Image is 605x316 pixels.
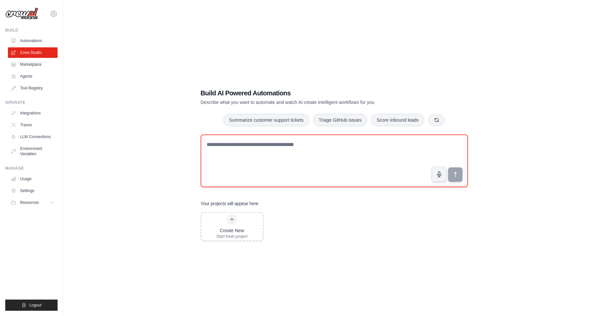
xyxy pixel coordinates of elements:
a: LLM Connections [8,132,58,142]
a: Environment Variables [8,143,58,159]
a: Automations [8,36,58,46]
button: Logout [5,300,58,311]
p: Describe what you want to automate and watch AI create intelligent workflows for you [201,99,422,106]
a: Agents [8,71,58,82]
div: Manage [5,166,58,171]
button: Resources [8,197,58,208]
div: Create New [216,227,248,234]
span: Resources [20,200,39,205]
h3: Your projects will appear here [201,200,259,207]
span: Logout [29,303,41,308]
div: Build [5,28,58,33]
button: Get new suggestions [428,114,445,126]
button: Click to speak your automation idea [432,167,447,182]
a: Usage [8,174,58,184]
h1: Build AI Powered Automations [201,88,422,98]
button: Score inbound leads [371,114,424,126]
a: Integrations [8,108,58,118]
div: Operate [5,100,58,105]
iframe: Chat Widget [572,284,605,316]
a: Traces [8,120,58,130]
a: Marketplace [8,59,58,70]
a: Settings [8,185,58,196]
button: Summarize customer support tickets [223,114,309,126]
img: Logo [5,8,38,20]
a: Crew Studio [8,47,58,58]
button: Triage GitHub issues [313,114,367,126]
a: Tool Registry [8,83,58,93]
div: Start fresh project [216,234,248,239]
